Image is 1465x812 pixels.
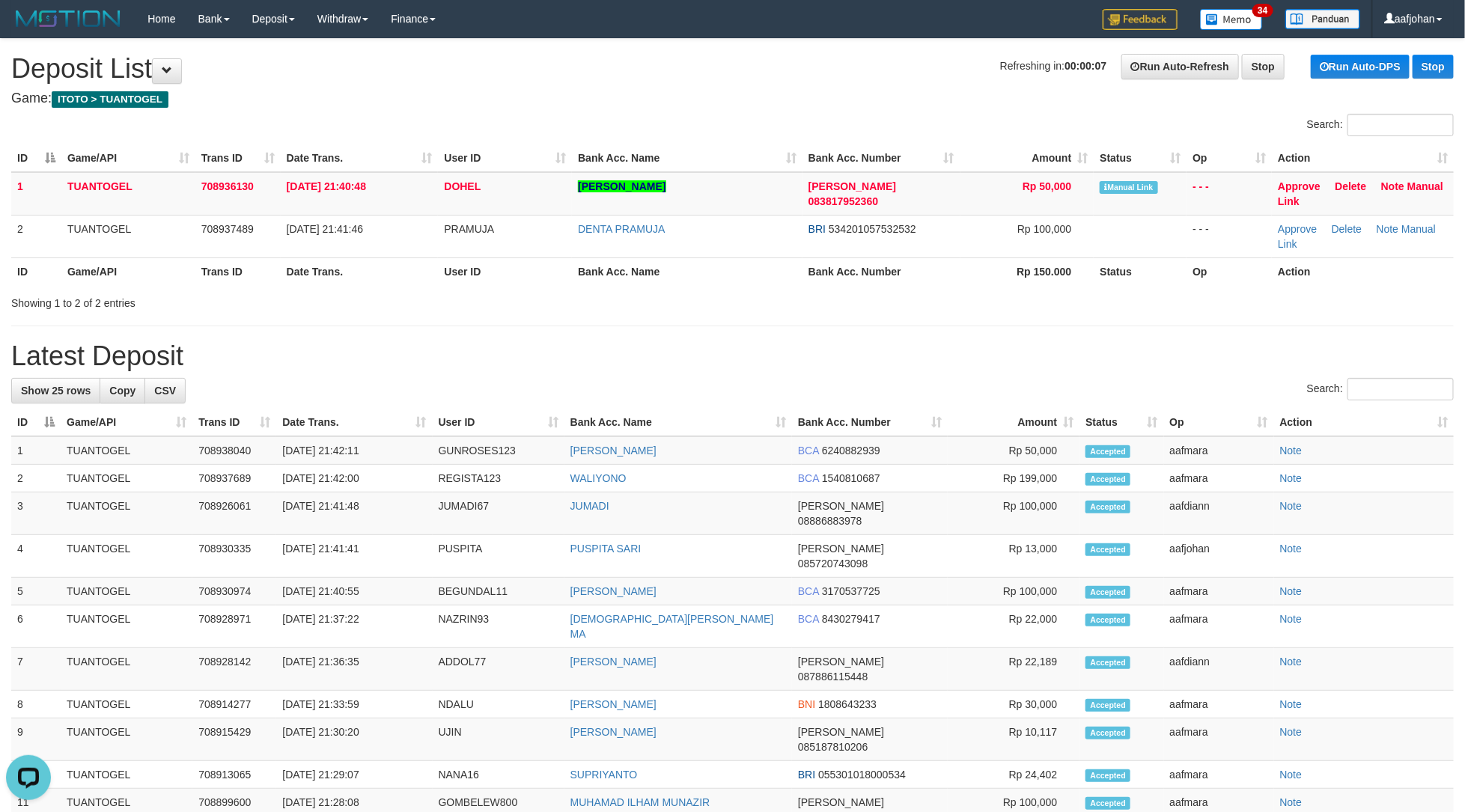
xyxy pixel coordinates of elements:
th: Game/API: activate to sort column ascending [61,144,195,172]
a: Run Auto-Refresh [1121,54,1239,79]
a: Note [1377,223,1399,235]
a: Note [1280,656,1303,668]
a: Note [1280,543,1303,555]
th: Date Trans.: activate to sort column ascending [276,409,432,436]
a: JUMADI [570,500,609,512]
a: Stop [1242,54,1285,79]
span: [PERSON_NAME] [798,500,884,512]
h1: Latest Deposit [11,341,1454,371]
span: BCA [798,613,819,625]
th: Trans ID: activate to sort column ascending [192,409,276,436]
a: [PERSON_NAME] [570,585,657,597]
td: [DATE] 21:29:07 [276,761,432,789]
div: Showing 1 to 2 of 2 entries [11,290,599,311]
td: 708913065 [192,761,276,789]
th: Bank Acc. Number [802,257,960,285]
a: [PERSON_NAME] [570,698,657,710]
td: Rp 50,000 [948,436,1079,465]
td: aafmara [1164,718,1274,761]
span: Show 25 rows [21,385,91,397]
span: BRI [798,769,815,781]
td: aafmara [1164,436,1274,465]
td: Rp 100,000 [948,578,1079,605]
label: Search: [1307,378,1454,400]
span: Copy [109,385,135,397]
img: Button%20Memo.svg [1200,9,1263,30]
th: Action [1272,257,1454,285]
label: Search: [1307,114,1454,136]
span: [DATE] 21:41:46 [287,223,363,235]
a: [PERSON_NAME] [570,656,657,668]
td: 9 [11,718,61,761]
td: 4 [11,535,61,578]
td: aafdiann [1164,648,1274,691]
a: Note [1280,769,1303,781]
td: [DATE] 21:36:35 [276,648,432,691]
td: 708928142 [192,648,276,691]
td: Rp 22,189 [948,648,1079,691]
td: 708928971 [192,605,276,648]
span: Accepted [1085,769,1130,782]
img: MOTION_logo.png [11,7,125,30]
td: 708937689 [192,465,276,492]
td: BEGUNDAL11 [433,578,564,605]
span: Accepted [1085,445,1130,458]
th: Trans ID: activate to sort column ascending [195,144,281,172]
td: REGISTA123 [433,465,564,492]
td: TUANTOGEL [61,492,192,535]
span: BCA [798,445,819,457]
span: Rp 50,000 [1023,180,1071,192]
th: Op [1187,257,1272,285]
th: Amount: activate to sort column ascending [960,144,1094,172]
a: WALIYONO [570,472,627,484]
a: CSV [144,378,186,403]
td: TUANTOGEL [61,605,192,648]
span: 708936130 [201,180,254,192]
a: [PERSON_NAME] [570,726,657,738]
th: Action: activate to sort column ascending [1272,144,1454,172]
h1: Deposit List [11,54,1454,84]
a: Note [1280,726,1303,738]
span: ITOTO > TUANTOGEL [52,91,168,108]
a: Delete [1335,180,1367,192]
td: aafmara [1164,578,1274,605]
input: Search: [1347,114,1454,136]
a: Delete [1332,223,1362,235]
td: TUANTOGEL [61,691,192,718]
span: BCA [798,472,819,484]
a: DENTA PRAMUJA [578,223,665,235]
td: - - - [1187,215,1272,257]
td: 708926061 [192,492,276,535]
a: SUPRIYANTO [570,769,638,781]
td: Rp 10,117 [948,718,1079,761]
td: TUANTOGEL [61,648,192,691]
th: Status: activate to sort column ascending [1094,144,1187,172]
td: 708915429 [192,718,276,761]
td: TUANTOGEL [61,718,192,761]
span: Copy 08886883978 to clipboard [798,515,862,527]
th: Action: activate to sort column ascending [1274,409,1454,436]
a: Note [1280,472,1303,484]
td: UJIN [433,718,564,761]
td: aafmara [1164,761,1274,789]
span: [PERSON_NAME] [808,180,896,192]
a: Note [1381,180,1404,192]
span: Copy 8430279417 to clipboard [822,613,880,625]
td: TUANTOGEL [61,215,195,257]
td: 8 [11,691,61,718]
td: TUANTOGEL [61,436,192,465]
td: NAZRIN93 [433,605,564,648]
td: NDALU [433,691,564,718]
td: PUSPITA [433,535,564,578]
a: Note [1280,445,1303,457]
span: BCA [798,585,819,597]
td: 708938040 [192,436,276,465]
a: Approve [1278,180,1321,192]
td: TUANTOGEL [61,535,192,578]
a: Copy [100,378,145,403]
a: MUHAMAD ILHAM MUNAZIR [570,796,710,808]
a: [DEMOGRAPHIC_DATA][PERSON_NAME] MA [570,613,774,640]
span: Copy 083817952360 to clipboard [808,195,878,207]
span: Copy 085187810206 to clipboard [798,741,868,753]
td: 2 [11,465,61,492]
